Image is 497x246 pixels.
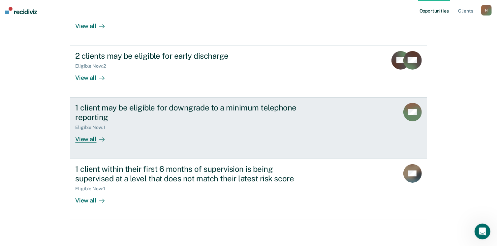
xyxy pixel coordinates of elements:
[70,159,427,220] a: 1 client within their first 6 months of supervision is being supervised at a level that does not ...
[75,186,110,192] div: Eligible Now : 1
[75,17,112,30] div: View all
[75,191,112,204] div: View all
[481,5,492,15] button: H
[5,7,37,14] img: Recidiviz
[75,51,307,61] div: 2 clients may be eligible for early discharge
[75,164,307,183] div: 1 client within their first 6 months of supervision is being supervised at a level that does not ...
[70,98,427,159] a: 1 client may be eligible for downgrade to a minimum telephone reportingEligible Now:1View all
[75,69,112,81] div: View all
[75,130,112,143] div: View all
[75,125,110,130] div: Eligible Now : 1
[75,63,111,69] div: Eligible Now : 2
[70,46,427,98] a: 2 clients may be eligible for early dischargeEligible Now:2View all
[75,103,307,122] div: 1 client may be eligible for downgrade to a minimum telephone reporting
[475,224,490,239] iframe: Intercom live chat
